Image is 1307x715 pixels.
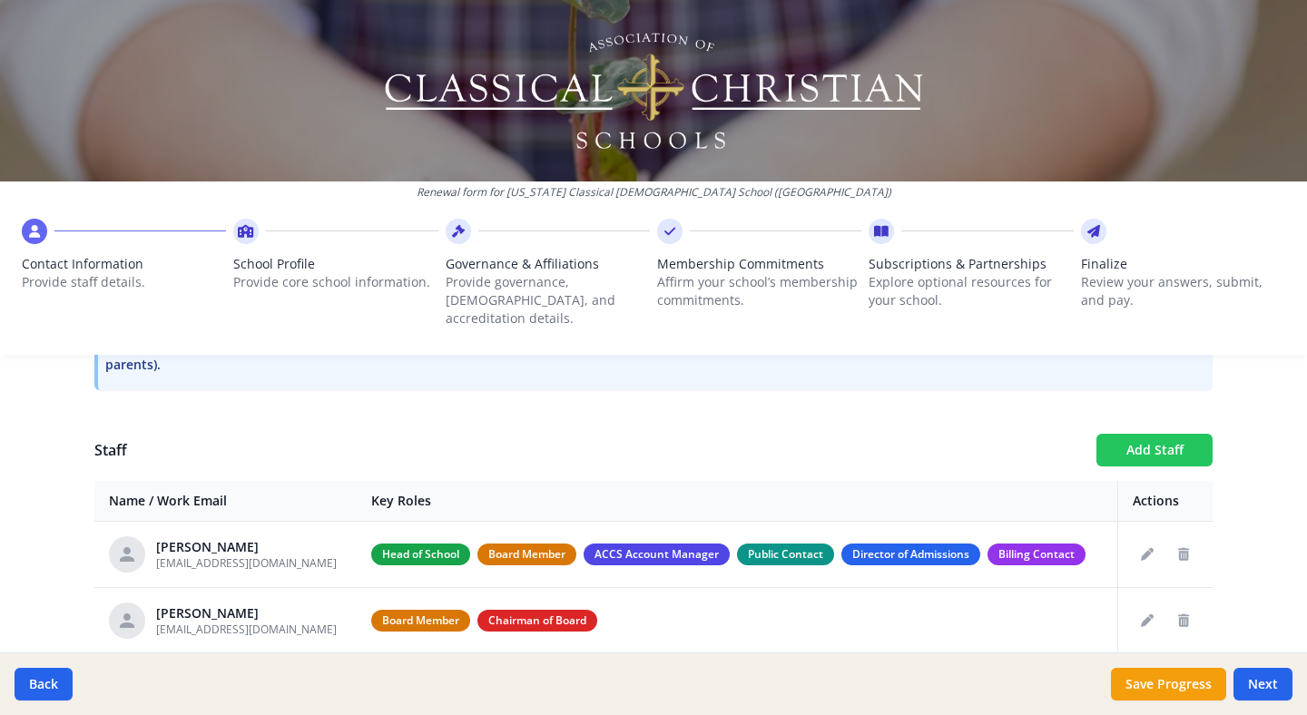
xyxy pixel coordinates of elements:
span: Board Member [371,610,470,632]
div: [PERSON_NAME] [156,538,337,556]
p: Affirm your school’s membership commitments. [657,273,861,309]
div: [PERSON_NAME] [156,604,337,622]
p: Provide core school information. [233,273,437,291]
button: Back [15,668,73,700]
button: Add Staff [1096,434,1213,466]
span: Billing Contact [988,544,1086,565]
p: Provide governance, [DEMOGRAPHIC_DATA], and accreditation details. [446,273,650,328]
p: Provide staff details. [22,273,226,291]
button: Save Progress [1111,668,1226,700]
span: Head of School [371,544,470,565]
span: Finalize [1081,255,1285,273]
span: Subscriptions & Partnerships [869,255,1073,273]
span: Membership Commitments [657,255,861,273]
span: [EMAIL_ADDRESS][DOMAIN_NAME] [156,555,337,571]
h1: Staff [94,439,1082,461]
img: Logo [382,27,926,154]
button: Delete staff [1169,606,1198,635]
span: Board Member [477,544,576,565]
button: Edit staff [1133,606,1162,635]
th: Actions [1118,481,1214,522]
button: Next [1233,668,1292,700]
span: Governance & Affiliations [446,255,650,273]
span: School Profile [233,255,437,273]
button: Delete staff [1169,540,1198,569]
p: Explore optional resources for your school. [869,273,1073,309]
span: Chairman of Board [477,610,597,632]
th: Name / Work Email [94,481,357,522]
p: Review your answers, submit, and pay. [1081,273,1285,309]
span: Contact Information [22,255,226,273]
button: Edit staff [1133,540,1162,569]
th: Key Roles [357,481,1117,522]
span: ACCS Account Manager [584,544,730,565]
span: [EMAIL_ADDRESS][DOMAIN_NAME] [156,622,337,637]
span: Public Contact [737,544,834,565]
span: Director of Admissions [841,544,980,565]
